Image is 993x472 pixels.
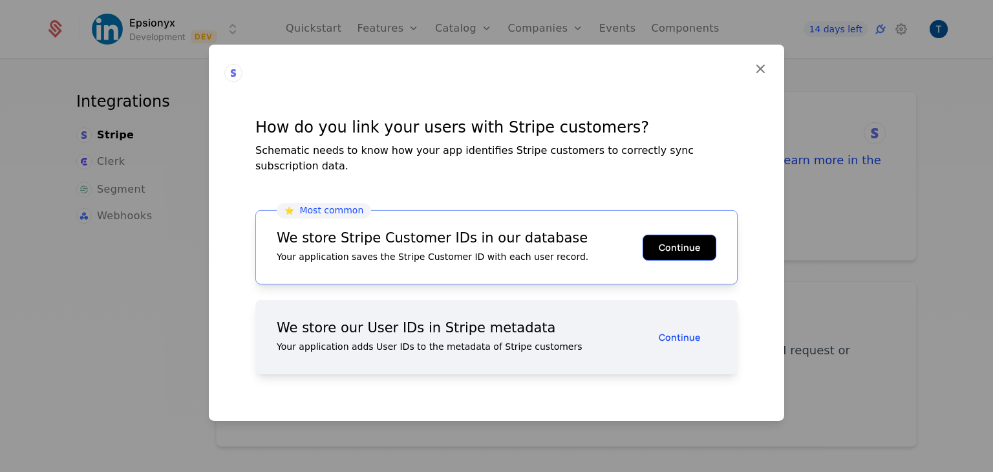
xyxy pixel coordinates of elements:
[277,340,643,353] div: Your application adds User IDs to the metadata of Stripe customers
[255,117,738,138] div: How do you link your users with Stripe customers?
[299,205,363,215] span: Most common
[277,231,643,245] div: We store Stripe Customer IDs in our database
[255,143,738,174] div: Schematic needs to know how your app identifies Stripe customers to correctly sync subscription d...
[643,234,716,260] button: Continue
[643,324,716,350] button: Continue
[284,206,294,215] span: ⭐️
[277,250,643,263] div: Your application saves the Stripe Customer ID with each user record.
[277,321,643,335] div: We store our User IDs in Stripe metadata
